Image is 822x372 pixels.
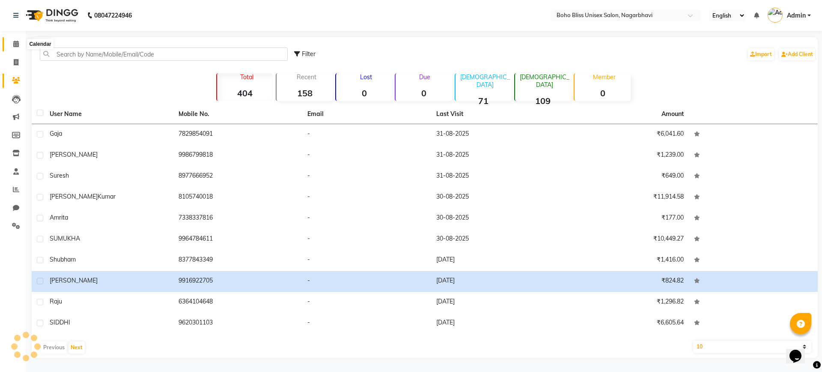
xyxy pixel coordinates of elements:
td: - [302,271,431,292]
strong: 0 [575,88,631,98]
td: ₹1,416.00 [560,250,689,271]
td: - [302,145,431,166]
span: [PERSON_NAME] [50,277,98,284]
span: raju [50,298,62,305]
p: Due [397,73,452,81]
span: kumar [98,193,116,200]
th: Mobile No. [173,104,302,124]
td: 30-08-2025 [431,208,560,229]
strong: 109 [515,95,571,106]
td: ₹1,239.00 [560,145,689,166]
td: ₹177.00 [560,208,689,229]
td: - [302,166,431,187]
p: [DEMOGRAPHIC_DATA] [459,73,512,89]
td: 31-08-2025 [431,145,560,166]
td: 30-08-2025 [431,229,560,250]
td: - [302,250,431,271]
td: ₹11,914.58 [560,187,689,208]
p: Member [578,73,631,81]
a: Import [748,48,774,60]
td: [DATE] [431,271,560,292]
td: - [302,208,431,229]
td: 8377843349 [173,250,302,271]
div: Calendar [27,39,53,49]
td: [DATE] [431,292,560,313]
td: 31-08-2025 [431,166,560,187]
td: - [302,313,431,334]
td: 31-08-2025 [431,124,560,145]
span: Gaja [50,130,62,137]
th: Amount [656,104,689,124]
td: 6364104648 [173,292,302,313]
strong: 158 [277,88,333,98]
td: - [302,187,431,208]
p: [DEMOGRAPHIC_DATA] [518,73,571,89]
img: logo [22,3,80,27]
td: ₹824.82 [560,271,689,292]
td: 8977666952 [173,166,302,187]
strong: 0 [396,88,452,98]
td: ₹6,041.60 [560,124,689,145]
td: 7829854091 [173,124,302,145]
span: Filter [302,50,316,58]
td: - [302,292,431,313]
img: Admin [768,8,783,23]
td: ₹1,296.82 [560,292,689,313]
p: Total [220,73,273,81]
td: 7338337816 [173,208,302,229]
td: 30-08-2025 [431,187,560,208]
span: SIDDHI [50,318,70,326]
span: SUMUKHA [50,235,80,242]
td: [DATE] [431,250,560,271]
td: [DATE] [431,313,560,334]
th: Email [302,104,431,124]
td: 9964784611 [173,229,302,250]
td: 9620301103 [173,313,302,334]
strong: 0 [336,88,392,98]
td: ₹6,605.64 [560,313,689,334]
span: Suresh [50,172,69,179]
td: - [302,124,431,145]
td: 9916922705 [173,271,302,292]
span: [PERSON_NAME] [50,193,98,200]
th: User Name [45,104,173,124]
span: [PERSON_NAME] [50,151,98,158]
b: 08047224946 [94,3,132,27]
td: - [302,229,431,250]
input: Search by Name/Mobile/Email/Code [40,48,288,61]
p: Lost [340,73,392,81]
td: ₹649.00 [560,166,689,187]
td: 9986799818 [173,145,302,166]
span: shubham [50,256,76,263]
strong: 71 [456,95,512,106]
strong: 404 [217,88,273,98]
td: ₹10,449.27 [560,229,689,250]
iframe: chat widget [786,338,813,363]
p: Recent [280,73,333,81]
span: amrita [50,214,68,221]
th: Last Visit [431,104,560,124]
span: Admin [787,11,806,20]
button: Next [68,342,85,354]
a: Add Client [779,48,815,60]
td: 8105740018 [173,187,302,208]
